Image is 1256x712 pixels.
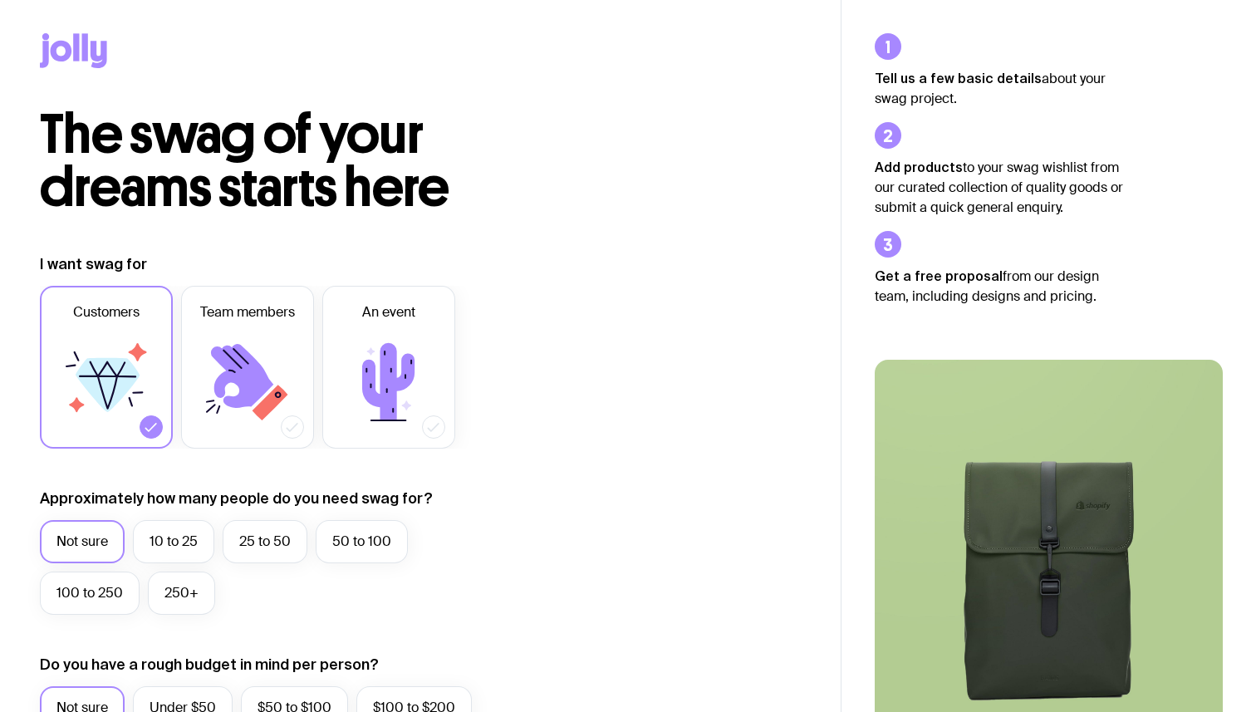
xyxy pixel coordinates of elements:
[875,68,1124,109] p: about your swag project.
[40,101,449,220] span: The swag of your dreams starts here
[148,572,215,615] label: 250+
[133,520,214,563] label: 10 to 25
[875,268,1003,283] strong: Get a free proposal
[40,520,125,563] label: Not sure
[73,302,140,322] span: Customers
[316,520,408,563] label: 50 to 100
[875,160,963,174] strong: Add products
[362,302,415,322] span: An event
[40,572,140,615] label: 100 to 250
[875,157,1124,218] p: to your swag wishlist from our curated collection of quality goods or submit a quick general enqu...
[40,655,379,675] label: Do you have a rough budget in mind per person?
[223,520,307,563] label: 25 to 50
[40,254,147,274] label: I want swag for
[875,266,1124,307] p: from our design team, including designs and pricing.
[875,71,1042,86] strong: Tell us a few basic details
[40,489,433,508] label: Approximately how many people do you need swag for?
[200,302,295,322] span: Team members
